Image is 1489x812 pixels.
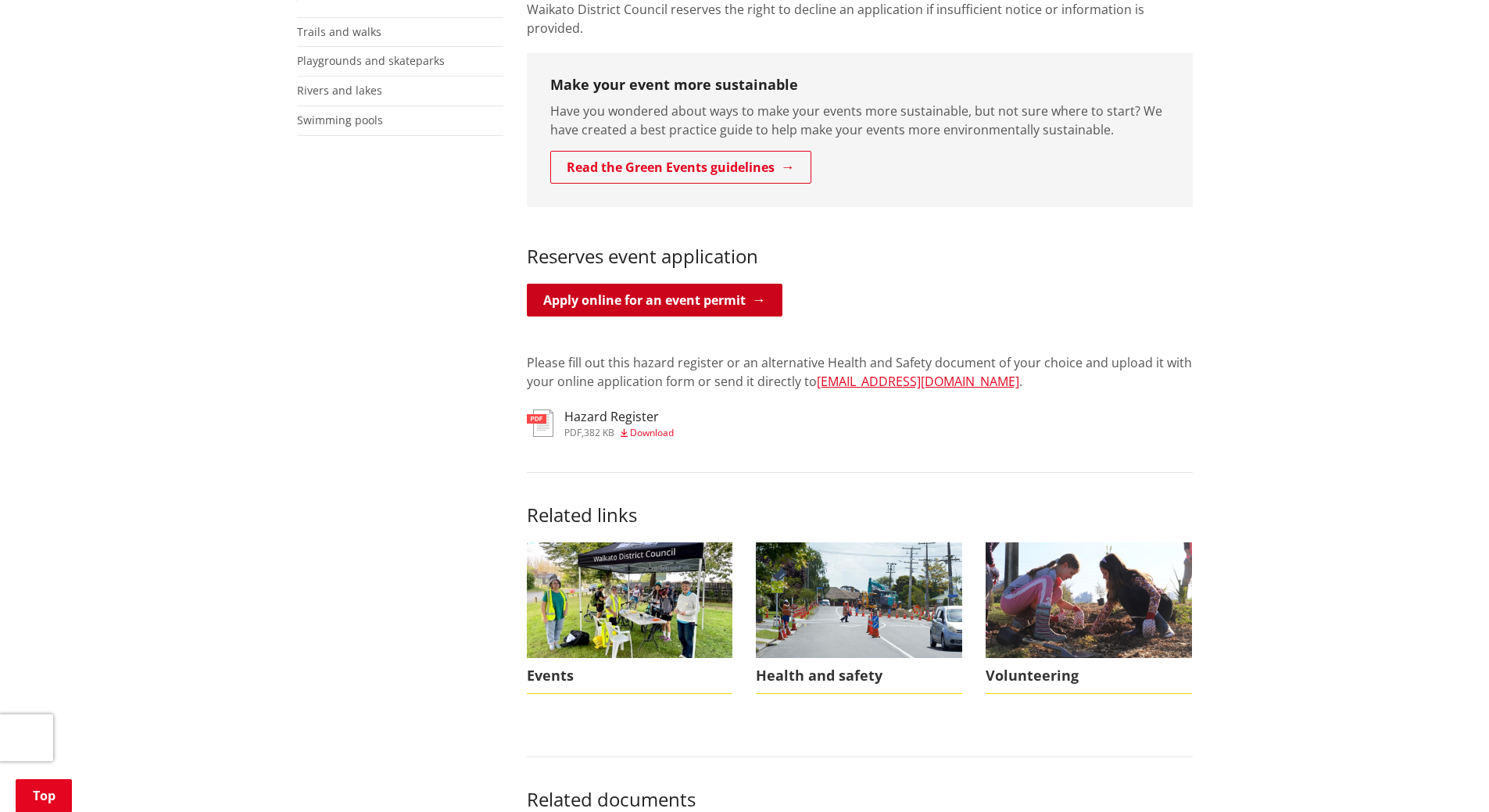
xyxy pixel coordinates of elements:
[584,426,614,439] span: 382 KB
[297,83,382,98] a: Rivers and lakes
[527,284,782,317] a: Apply online for an event permit
[16,779,72,812] a: Top
[986,542,1192,658] img: volunteer icon
[550,102,1169,139] p: Have you wondered about ways to make your events more sustainable, but not sure where to start? W...
[550,151,811,184] a: Read the Green Events guidelines
[817,373,1019,390] a: [EMAIL_ADDRESS][DOMAIN_NAME]
[564,426,582,439] span: pdf
[297,113,383,127] a: Swimming pools
[986,658,1192,694] span: Volunteering
[1417,746,1473,803] iframe: Messenger Launcher
[527,658,733,694] span: Events
[630,426,674,439] span: Download
[986,542,1192,695] a: volunteer icon Volunteering
[527,410,553,437] img: document-pdf.svg
[564,428,674,438] div: ,
[527,334,1193,410] div: Please fill out this hazard register or an alternative Health and Safety document of your choice ...
[564,410,674,424] h3: Hazard Register
[527,757,1193,811] h3: Related documents
[527,542,733,658] img: Te Awa March 2023
[527,410,674,438] a: Hazard Register pdf,382 KB Download
[527,223,1193,268] h3: Reserves event application
[756,658,962,694] span: Health and safety
[297,53,445,68] a: Playgrounds and skateparks
[297,24,381,39] a: Trails and walks
[527,542,733,695] a: Events
[756,542,962,658] img: Health and safety
[550,77,1169,94] h3: Make your event more sustainable
[527,472,1193,527] h3: Related links
[756,542,962,695] a: Health and safety Health and safety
